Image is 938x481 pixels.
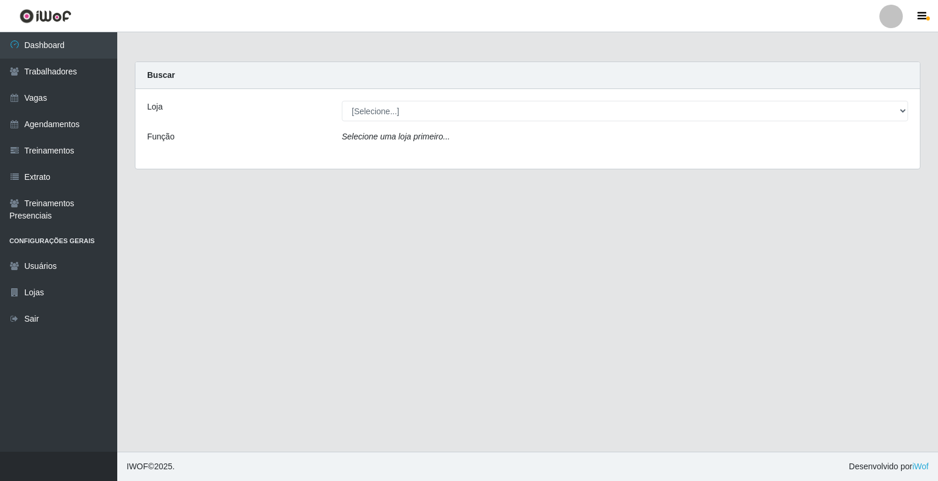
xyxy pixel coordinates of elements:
[147,131,175,143] label: Função
[127,460,175,473] span: © 2025 .
[147,70,175,80] strong: Buscar
[849,460,929,473] span: Desenvolvido por
[147,101,162,113] label: Loja
[912,462,929,471] a: iWof
[19,9,72,23] img: CoreUI Logo
[127,462,148,471] span: IWOF
[342,132,450,141] i: Selecione uma loja primeiro...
